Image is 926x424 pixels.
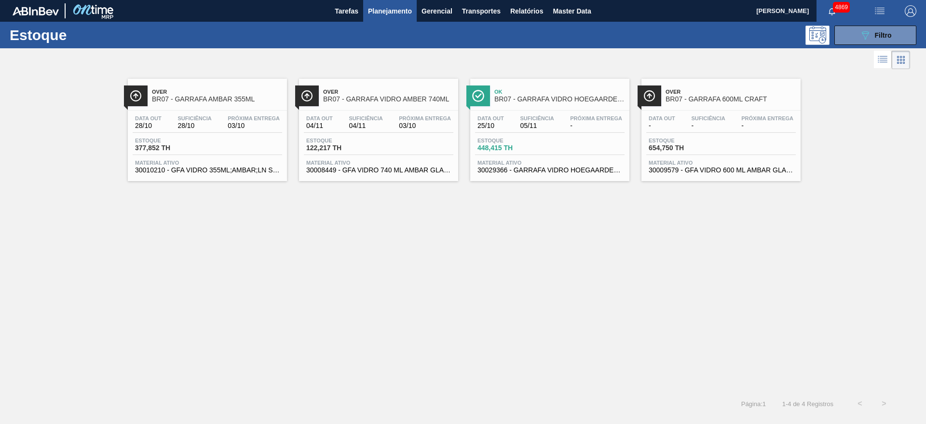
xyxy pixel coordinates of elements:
img: TNhmsLtSVTkK8tSr43FrP2fwEKptu5GPRR3wAAAABJRU5ErkJggg== [13,7,59,15]
span: Suficiência [520,115,554,121]
span: - [570,122,622,129]
span: Próxima Entrega [741,115,793,121]
span: Over [152,89,282,95]
span: BR07 - GARRAFA 600ML CRAFT [666,96,796,103]
span: 28/10 [135,122,162,129]
span: 03/10 [228,122,280,129]
span: - [691,122,725,129]
img: userActions [874,5,885,17]
span: Estoque [306,138,374,143]
span: Material ativo [135,160,280,166]
img: Ícone [130,90,142,102]
span: Transportes [462,5,501,17]
img: Ícone [643,90,655,102]
span: Ok [494,89,625,95]
span: Master Data [553,5,591,17]
div: Pogramando: nenhum usuário selecionado [805,26,830,45]
img: Ícone [472,90,484,102]
span: 03/10 [399,122,451,129]
span: Data out [306,115,333,121]
span: Suficiência [691,115,725,121]
a: ÍconeOverBR07 - GARRAFA VIDRO AMBER 740MLData out04/11Suficiência04/11Próxima Entrega03/10Estoque... [292,71,463,181]
span: Próxima Entrega [228,115,280,121]
a: ÍconeOkBR07 - GARRAFA VIDRO HOEGAARDEN 330MLData out25/10Suficiência05/11Próxima Entrega-Estoque4... [463,71,634,181]
h1: Estoque [10,29,154,41]
span: Over [323,89,453,95]
span: Relatórios [510,5,543,17]
button: Notificações [817,4,847,18]
span: Próxima Entrega [570,115,622,121]
span: - [741,122,793,129]
span: 25/10 [477,122,504,129]
span: Gerencial [422,5,452,17]
span: Material ativo [649,160,793,166]
span: 30010210 - GFA VIDRO 355ML;AMBAR;LN STD;;; [135,167,280,174]
img: Ícone [301,90,313,102]
span: 28/10 [177,122,211,129]
span: 1 - 4 de 4 Registros [780,400,833,408]
span: Over [666,89,796,95]
span: Data out [477,115,504,121]
span: Data out [135,115,162,121]
a: ÍconeOverBR07 - GARRAFA 600ML CRAFTData out-Suficiência-Próxima Entrega-Estoque654,750 THMaterial... [634,71,805,181]
span: Próxima Entrega [399,115,451,121]
span: Estoque [477,138,545,143]
span: 377,852 TH [135,144,203,152]
img: Logout [905,5,916,17]
span: Suficiência [177,115,211,121]
a: ÍconeOverBR07 - GARRAFA AMBAR 355MLData out28/10Suficiência28/10Próxima Entrega03/10Estoque377,85... [121,71,292,181]
span: Filtro [875,31,892,39]
span: 04/11 [349,122,382,129]
span: Material ativo [306,160,451,166]
span: 4869 [833,2,850,13]
span: 04/11 [306,122,333,129]
span: Página : 1 [741,400,766,408]
span: Tarefas [335,5,358,17]
span: 654,750 TH [649,144,716,152]
span: 448,415 TH [477,144,545,152]
button: Filtro [834,26,916,45]
span: Estoque [135,138,203,143]
span: BR07 - GARRAFA AMBAR 355ML [152,96,282,103]
div: Visão em Lista [874,51,892,69]
span: BR07 - GARRAFA VIDRO HOEGAARDEN 330ML [494,96,625,103]
span: Data out [649,115,675,121]
span: Estoque [649,138,716,143]
span: Planejamento [368,5,412,17]
span: 30008449 - GFA VIDRO 740 ML AMBAR GLASS OW [306,167,451,174]
span: 05/11 [520,122,554,129]
span: 122,217 TH [306,144,374,152]
span: Suficiência [349,115,382,121]
span: 30009579 - GFA VIDRO 600 ML AMBAR GLASS OW [649,167,793,174]
span: - [649,122,675,129]
span: 30029366 - GARRAFA VIDRO HOEGAARDEN 330ML [477,167,622,174]
button: < [848,392,872,416]
div: Visão em Cards [892,51,910,69]
span: Material ativo [477,160,622,166]
span: BR07 - GARRAFA VIDRO AMBER 740ML [323,96,453,103]
button: > [872,392,896,416]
